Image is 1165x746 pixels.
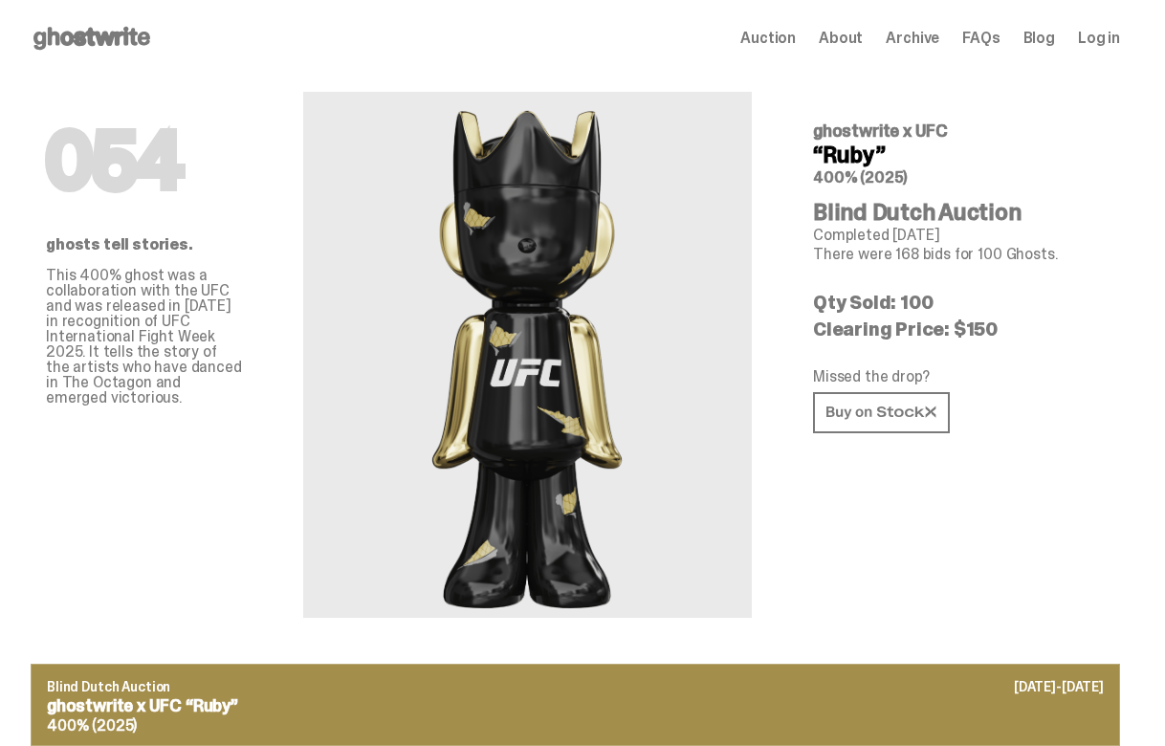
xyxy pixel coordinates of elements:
[46,237,242,252] p: ghosts tell stories.
[1014,680,1104,693] p: [DATE]-[DATE]
[1078,31,1120,46] a: Log in
[47,680,1104,693] p: Blind Dutch Auction
[962,31,1000,46] a: FAQs
[1023,31,1055,46] a: Blog
[47,715,137,735] span: 400% (2025)
[813,369,1105,384] p: Missed the drop?
[46,122,242,199] h1: 054
[46,268,242,406] p: This 400% ghost was a collaboration with the UFC and was released in [DATE] in recognition of UFC...
[813,143,1105,166] h4: “Ruby”
[740,31,796,46] a: Auction
[813,167,908,187] span: 400% (2025)
[413,92,641,618] img: UFC&ldquo;Ruby&rdquo;
[819,31,863,46] a: About
[813,319,1105,339] p: Clearing Price: $150
[813,293,1105,312] p: Qty Sold: 100
[47,697,1104,714] p: ghostwrite x UFC “Ruby”
[813,228,1105,243] p: Completed [DATE]
[813,201,1105,224] h4: Blind Dutch Auction
[813,247,1105,262] p: There were 168 bids for 100 Ghosts.
[886,31,939,46] a: Archive
[813,120,948,143] span: ghostwrite x UFC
